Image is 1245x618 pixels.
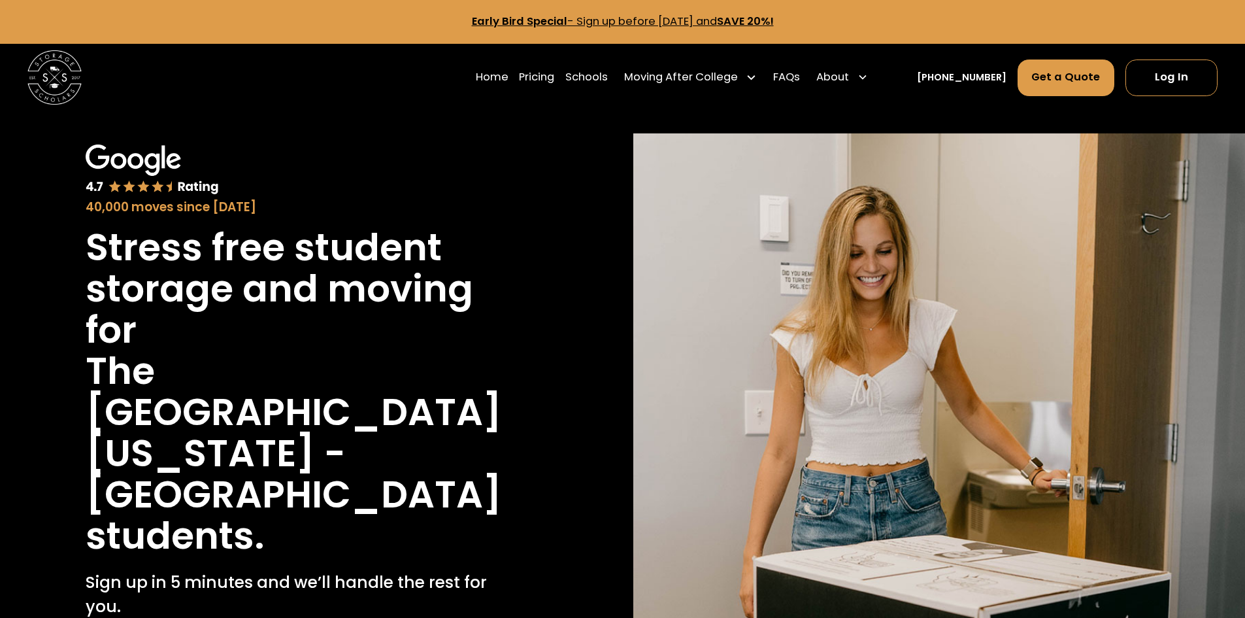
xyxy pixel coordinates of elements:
[86,145,219,196] img: Google 4.7 star rating
[86,351,526,515] h1: The [GEOGRAPHIC_DATA][US_STATE] - [GEOGRAPHIC_DATA]
[624,69,738,86] div: Moving After College
[565,58,608,96] a: Schools
[1125,60,1218,96] a: Log In
[86,227,526,351] h1: Stress free student storage and moving for
[717,14,774,29] strong: SAVE 20%!
[1018,60,1115,96] a: Get a Quote
[917,71,1006,85] a: [PHONE_NUMBER]
[519,58,554,96] a: Pricing
[472,14,774,29] a: Early Bird Special- Sign up before [DATE] andSAVE 20%!
[27,50,82,105] img: Storage Scholars main logo
[619,58,763,96] div: Moving After College
[86,198,526,216] div: 40,000 moves since [DATE]
[773,58,800,96] a: FAQs
[816,69,849,86] div: About
[27,50,82,105] a: home
[472,14,567,29] strong: Early Bird Special
[86,515,265,557] h1: students.
[811,58,874,96] div: About
[476,58,508,96] a: Home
